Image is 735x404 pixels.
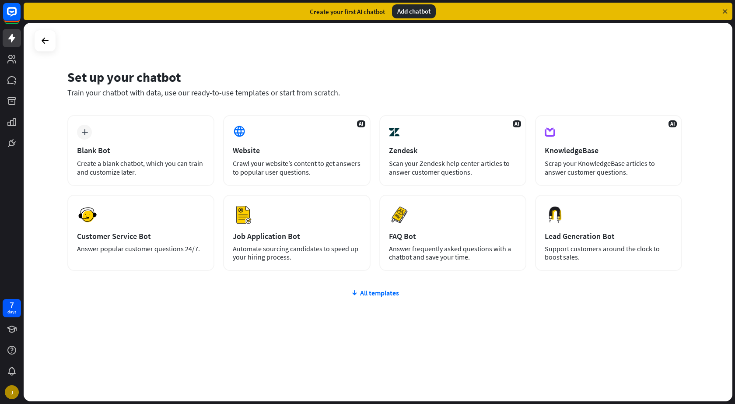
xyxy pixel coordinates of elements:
div: Scrap your KnowledgeBase articles to answer customer questions. [545,159,672,176]
div: 7 [10,301,14,309]
div: Job Application Bot [233,231,360,241]
div: Create your first AI chatbot [310,7,385,16]
div: Support customers around the clock to boost sales. [545,245,672,261]
div: Set up your chatbot [67,69,682,85]
div: Crawl your website’s content to get answers to popular user questions. [233,159,360,176]
div: Scan your Zendesk help center articles to answer customer questions. [389,159,517,176]
div: Website [233,145,360,155]
span: AI [357,120,365,127]
div: Add chatbot [392,4,436,18]
div: All templates [67,288,682,297]
div: Create a blank chatbot, which you can train and customize later. [77,159,205,176]
div: Answer frequently asked questions with a chatbot and save your time. [389,245,517,261]
div: Answer popular customer questions 24/7. [77,245,205,253]
div: Automate sourcing candidates to speed up your hiring process. [233,245,360,261]
button: Open LiveChat chat widget [7,4,33,30]
div: Blank Bot [77,145,205,155]
div: Customer Service Bot [77,231,205,241]
div: days [7,309,16,315]
i: plus [81,129,88,135]
div: J [5,385,19,399]
div: Zendesk [389,145,517,155]
div: FAQ Bot [389,231,517,241]
div: Train your chatbot with data, use our ready-to-use templates or start from scratch. [67,88,682,98]
a: 7 days [3,299,21,317]
span: AI [668,120,677,127]
div: KnowledgeBase [545,145,672,155]
span: AI [513,120,521,127]
div: Lead Generation Bot [545,231,672,241]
